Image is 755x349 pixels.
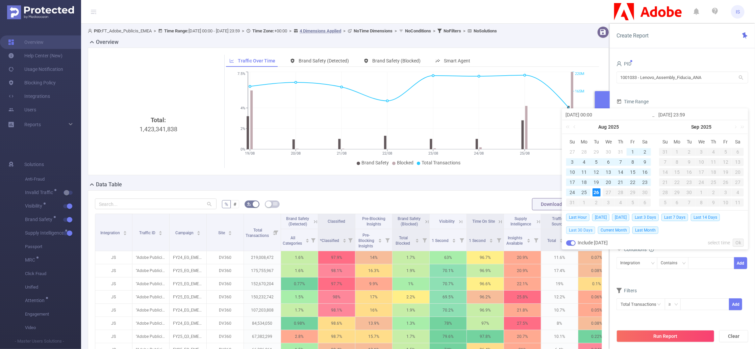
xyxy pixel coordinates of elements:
[241,106,245,110] tspan: 4%
[720,168,732,176] div: 19
[659,167,671,177] td: September 14, 2025
[671,168,683,176] div: 15
[707,148,720,156] div: 4
[691,120,700,134] a: Sep
[732,198,744,207] div: 11
[580,148,588,156] div: 28
[683,158,696,166] div: 9
[671,187,683,197] td: September 29, 2025
[659,178,671,186] div: 21
[707,177,720,187] td: September 25, 2025
[696,178,708,186] div: 24
[229,58,234,63] i: icon: line-chart
[720,198,732,207] div: 10
[614,137,627,147] th: Thu
[707,139,720,145] span: Th
[461,28,468,33] span: >
[607,120,620,134] a: 2025
[572,120,578,134] a: Previous month (PageUp)
[683,139,696,145] span: Tu
[88,28,497,33] span: FT_Adobe_Publicis_EMEA [DATE] 00:00 - [DATE] 23:59 +00:00
[671,178,683,186] div: 22
[720,157,732,167] td: September 12, 2025
[444,58,470,63] span: Smart Agent
[639,177,651,187] td: August 23, 2025
[671,177,683,187] td: September 22, 2025
[641,168,649,176] div: 16
[732,177,744,187] td: September 27, 2025
[639,147,651,157] td: August 2, 2025
[616,32,649,39] span: Create Report
[629,158,637,166] div: 8
[273,202,277,206] i: icon: table
[603,157,615,167] td: August 6, 2025
[590,177,603,187] td: August 19, 2025
[96,38,119,46] h2: Overview
[474,151,484,156] tspan: 24/08
[627,167,639,177] td: August 15, 2025
[612,214,629,221] span: [DATE]
[707,187,720,197] td: October 2, 2025
[604,168,612,176] div: 13
[671,148,683,156] div: 1
[578,177,590,187] td: August 18, 2025
[696,168,708,176] div: 17
[669,299,676,310] div: ≥
[566,139,578,145] span: Su
[164,28,188,33] b: Time Range:
[720,147,732,157] td: September 5, 2025
[428,151,438,156] tspan: 23/08
[593,158,601,166] div: 5
[603,177,615,187] td: August 20, 2025
[95,198,217,209] input: Search...
[566,197,578,208] td: August 31, 2025
[566,177,578,187] td: August 17, 2025
[671,147,683,157] td: September 1, 2025
[300,28,341,33] u: 4 Dimensions Applied
[271,214,281,251] i: Filter menu
[616,61,622,66] i: icon: user
[603,137,615,147] th: Wed
[683,187,696,197] td: September 30, 2025
[393,28,399,33] span: >
[659,139,671,145] span: Su
[603,147,615,157] td: July 30, 2025
[614,139,627,145] span: Th
[603,197,615,208] td: September 3, 2025
[708,236,730,249] a: select time
[98,115,219,229] div: 1,423,341,838
[696,157,708,167] td: September 10, 2025
[659,137,671,147] th: Sun
[632,214,659,221] span: Last 3 Days
[361,160,389,165] span: Brand Safety
[639,139,651,145] span: Sa
[732,167,744,177] td: September 20, 2025
[422,160,460,165] span: Total Transactions
[354,28,393,33] b: No Time Dimensions
[580,178,588,186] div: 18
[578,147,590,157] td: July 28, 2025
[641,158,649,166] div: 9
[720,139,732,145] span: Fr
[707,147,720,157] td: September 4, 2025
[691,214,720,221] span: Last 14 Days
[8,76,56,89] a: Blocking Policy
[671,157,683,167] td: September 8, 2025
[397,160,413,165] span: Blocked
[25,217,55,222] span: Brand Safety
[614,167,627,177] td: August 14, 2025
[299,58,349,63] span: Brand Safety (Detected)
[696,147,708,157] td: September 3, 2025
[616,178,625,186] div: 21
[568,188,576,196] div: 24
[696,158,708,166] div: 10
[659,197,671,208] td: October 5, 2025
[707,168,720,176] div: 18
[659,188,671,196] div: 28
[604,178,612,186] div: 20
[88,29,94,33] i: icon: user
[590,137,603,147] th: Tue
[627,187,639,197] td: August 29, 2025
[671,198,683,207] div: 6
[520,151,530,156] tspan: 25/08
